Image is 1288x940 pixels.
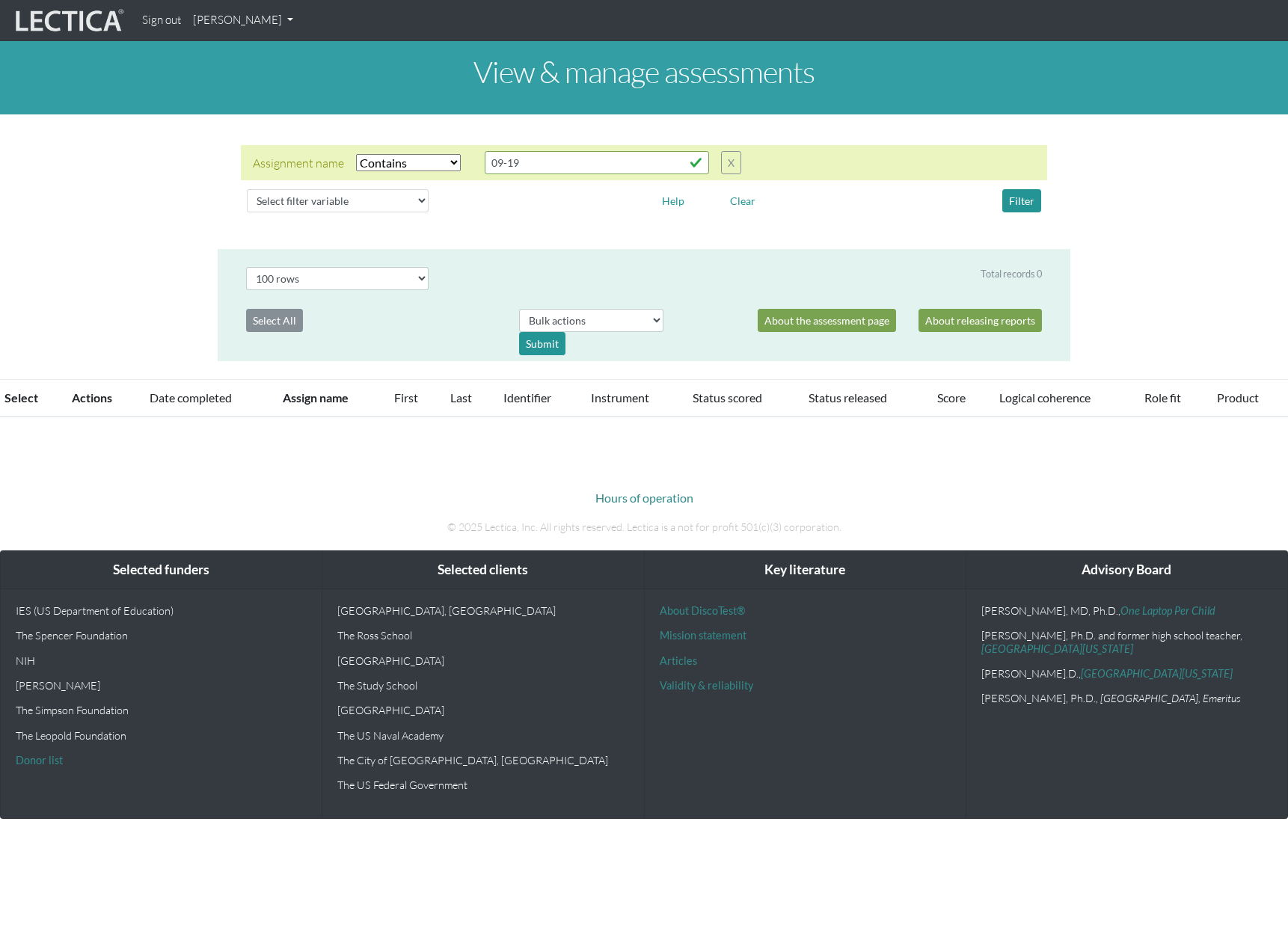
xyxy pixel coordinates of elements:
[229,519,1059,535] p: © 2025 Lectica, Inc. All rights reserved. Lectica is a not for profit 501(c)(3) corporation.
[809,390,887,405] a: Status released
[450,390,472,405] a: Last
[136,6,187,35] a: Sign out
[655,192,691,206] a: Help
[63,380,141,417] th: Actions
[655,189,691,212] button: Help
[1096,692,1241,704] em: , [GEOGRAPHIC_DATA], Emeritus
[645,551,966,589] div: Key literature
[723,189,762,212] button: Clear
[660,629,746,642] a: Mission statement
[16,679,307,692] p: [PERSON_NAME]
[981,692,1272,704] p: [PERSON_NAME], Ph.D.
[16,604,307,617] p: IES (US Department of Education)
[721,151,741,174] button: X
[1120,604,1215,617] a: One Laptop Per Child
[337,629,628,642] p: The Ross School
[246,309,303,332] button: Select All
[660,604,745,617] a: About DiscoTest®
[937,390,966,405] a: Score
[981,667,1272,680] p: [PERSON_NAME].D.,
[274,380,385,417] th: Assign name
[337,704,628,716] p: [GEOGRAPHIC_DATA]
[337,604,628,617] p: [GEOGRAPHIC_DATA], [GEOGRAPHIC_DATA]
[660,679,753,692] a: Validity & reliability
[519,332,565,355] div: Submit
[981,604,1272,617] p: [PERSON_NAME], MD, Ph.D.,
[660,654,697,667] a: Articles
[337,778,628,791] p: The US Federal Government
[1081,667,1233,680] a: [GEOGRAPHIC_DATA][US_STATE]
[595,491,693,505] a: Hours of operation
[966,551,1287,589] div: Advisory Board
[322,551,643,589] div: Selected clients
[999,390,1091,405] a: Logical coherence
[16,629,307,642] p: The Spencer Foundation
[150,390,232,405] a: Date completed
[981,629,1272,655] p: [PERSON_NAME], Ph.D. and former high school teacher,
[981,267,1042,281] div: Total records 0
[16,754,63,767] a: Donor list
[16,729,307,742] p: The Leopold Foundation
[503,390,551,405] a: Identifier
[253,154,344,172] div: Assignment name
[758,309,896,332] a: About the assessment page
[394,390,418,405] a: First
[337,754,628,767] p: The City of [GEOGRAPHIC_DATA], [GEOGRAPHIC_DATA]
[919,309,1042,332] a: About releasing reports
[337,679,628,692] p: The Study School
[16,654,307,667] p: NIH
[591,390,649,405] a: Instrument
[12,7,124,35] img: lecticalive
[337,654,628,667] p: [GEOGRAPHIC_DATA]
[1002,189,1041,212] button: Filter
[187,6,299,35] a: [PERSON_NAME]
[1,551,322,589] div: Selected funders
[1144,390,1181,405] a: Role fit
[337,729,628,742] p: The US Naval Academy
[693,390,762,405] a: Status scored
[981,642,1133,655] a: [GEOGRAPHIC_DATA][US_STATE]
[16,704,307,716] p: The Simpson Foundation
[1217,390,1259,405] a: Product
